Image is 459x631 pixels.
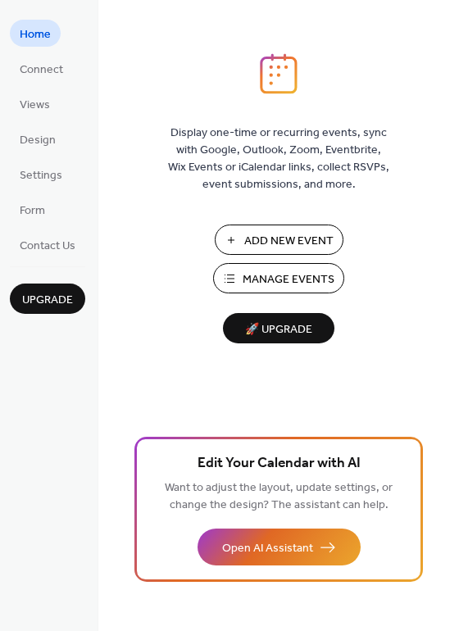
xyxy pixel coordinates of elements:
[10,284,85,314] button: Upgrade
[10,20,61,47] a: Home
[198,452,361,475] span: Edit Your Calendar with AI
[222,540,313,557] span: Open AI Assistant
[198,529,361,565] button: Open AI Assistant
[10,161,72,188] a: Settings
[20,61,63,79] span: Connect
[20,97,50,114] span: Views
[20,238,75,255] span: Contact Us
[10,231,85,258] a: Contact Us
[10,196,55,223] a: Form
[260,53,298,94] img: logo_icon.svg
[20,132,56,149] span: Design
[20,202,45,220] span: Form
[20,26,51,43] span: Home
[22,292,73,309] span: Upgrade
[10,55,73,82] a: Connect
[223,313,334,343] button: 🚀 Upgrade
[10,90,60,117] a: Views
[168,125,389,193] span: Display one-time or recurring events, sync with Google, Outlook, Zoom, Eventbrite, Wix Events or ...
[243,271,334,288] span: Manage Events
[244,233,334,250] span: Add New Event
[233,319,325,341] span: 🚀 Upgrade
[165,477,393,516] span: Want to adjust the layout, update settings, or change the design? The assistant can help.
[10,125,66,152] a: Design
[215,225,343,255] button: Add New Event
[213,263,344,293] button: Manage Events
[20,167,62,184] span: Settings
